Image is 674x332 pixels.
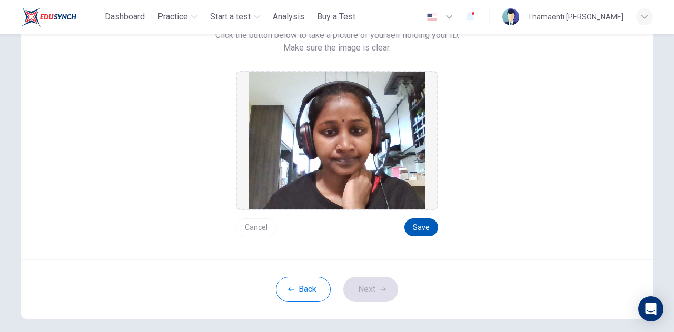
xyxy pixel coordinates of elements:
span: Start a test [210,11,251,23]
img: ELTC logo [21,6,76,27]
img: preview screemshot [249,72,425,209]
span: Practice [157,11,188,23]
button: Cancel [236,218,276,236]
span: Dashboard [105,11,145,23]
button: Back [276,277,331,302]
button: Buy a Test [313,7,360,26]
a: ELTC logo [21,6,101,27]
button: Start a test [206,7,264,26]
button: Dashboard [101,7,149,26]
span: Buy a Test [317,11,355,23]
button: Analysis [269,7,309,26]
button: Save [404,218,438,236]
div: Thamaenti [PERSON_NAME] [528,11,623,23]
img: Profile picture [502,8,519,25]
img: en [425,13,439,21]
span: Analysis [273,11,304,23]
button: Practice [153,7,202,26]
span: Click the button below to take a picture of yourself holding your ID. [215,29,459,42]
span: Make sure the image is clear. [283,42,391,54]
div: Open Intercom Messenger [638,296,663,321]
